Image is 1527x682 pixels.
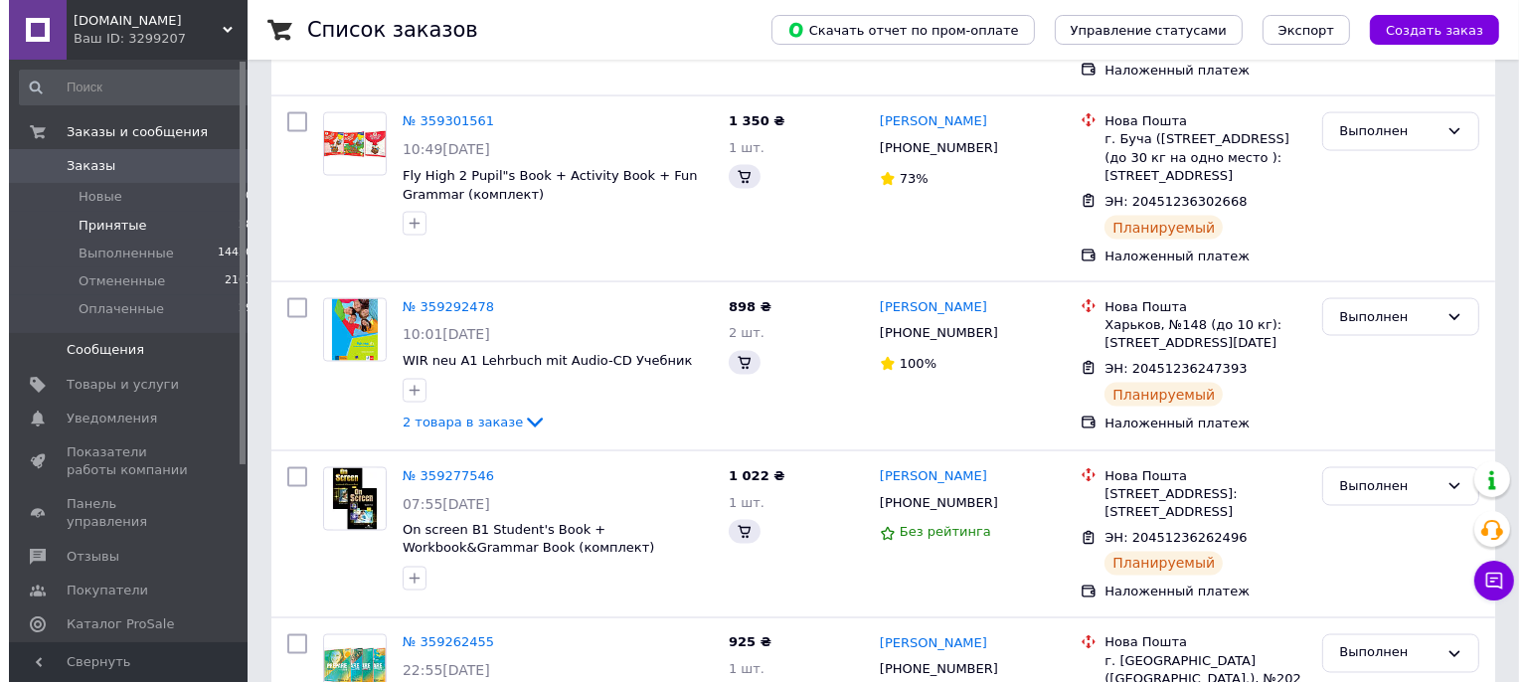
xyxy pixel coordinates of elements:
[394,523,645,557] a: On screen B1 Student's Book + Workbook&Grammar Book (комплект)
[891,356,928,371] span: 100%
[1465,561,1505,600] button: Чат с покупателем
[58,615,165,633] span: Каталог ProSale
[70,217,138,235] span: Принятые
[1330,307,1430,328] div: Выполнен
[58,548,110,566] span: Отзывы
[871,112,978,131] a: [PERSON_NAME]
[314,298,378,362] a: Фото товару
[394,141,481,157] span: 10:49[DATE]
[394,635,485,650] a: № 359262455
[720,113,775,128] span: 1 350 ₴
[891,525,982,540] span: Без рейтинга
[323,299,368,361] img: Фото товару
[70,300,155,318] span: Оплаченные
[65,30,239,48] div: Ваш ID: 3299207
[720,325,756,340] span: 2 шт.
[1096,383,1214,407] div: Планируемый
[1096,298,1297,316] div: Нова Пошта
[230,217,244,235] span: 28
[298,18,469,42] h1: Список заказов
[1254,15,1341,45] button: Экспорт
[314,467,378,531] a: Фото товару
[315,131,377,158] img: Фото товару
[314,112,378,176] a: Фото товару
[324,468,368,530] img: Фото товару
[1330,643,1430,664] div: Выполнен
[1096,316,1297,352] div: Харьков, №148 (до 10 кг): [STREET_ADDRESS][DATE]
[1096,361,1238,376] span: ЭН: 20451236247393
[394,496,481,512] span: 07:55[DATE]
[871,140,989,155] span: [PHONE_NUMBER]
[394,299,485,314] a: № 359292478
[778,21,1010,39] span: Скачать отчет по пром-оплате
[58,376,170,394] span: Товары и услуги
[1096,485,1297,521] div: [STREET_ADDRESS]: [STREET_ADDRESS]
[871,495,989,510] span: [PHONE_NUMBER]
[1096,194,1238,209] span: ЭН: 20451236302668
[58,443,184,479] span: Показатели работы компании
[891,171,920,186] span: 73%
[1341,22,1490,37] a: Создать заказ
[70,245,165,262] span: Выполненные
[394,415,514,429] span: 2 товара в заказе
[1377,23,1474,38] span: Создать заказ
[58,123,199,141] span: Заказы и сообщения
[237,188,244,206] span: 0
[394,468,485,483] a: № 359277546
[1046,15,1234,45] button: Управление статусами
[65,12,214,30] span: Inozemna.com.ua
[58,495,184,531] span: Панель управления
[58,341,135,359] span: Сообщения
[1096,552,1214,576] div: Планируемый
[1270,23,1325,38] span: Экспорт
[1096,415,1297,432] div: Наложенный платеж
[394,326,481,342] span: 10:01[DATE]
[1096,112,1297,130] div: Нова Пошта
[230,300,244,318] span: 29
[394,415,538,429] a: 2 товара в заказе
[216,272,244,290] span: 2103
[1361,15,1490,45] button: Создать заказ
[720,299,763,314] span: 898 ₴
[871,662,989,677] span: [PHONE_NUMBER]
[720,662,756,677] span: 1 шт.
[394,353,683,368] a: WIR neu A1 Lehrbuch mit Audio-CD Учебник
[10,70,246,105] input: Поиск
[871,325,989,340] span: [PHONE_NUMBER]
[1096,467,1297,485] div: Нова Пошта
[394,168,689,202] a: Fly High 2 Pupil"s Book + Activity Book + Fun Grammar (комплект)
[394,113,485,128] a: № 359301561
[58,410,148,427] span: Уведомления
[1096,62,1297,80] div: Наложенный платеж
[394,663,481,679] span: 22:55[DATE]
[720,140,756,155] span: 1 шт.
[1096,634,1297,652] div: Нова Пошта
[871,298,978,317] a: [PERSON_NAME]
[1096,531,1238,546] span: ЭН: 20451236262496
[1096,248,1297,265] div: Наложенный платеж
[1096,130,1297,185] div: г. Буча ([STREET_ADDRESS] (до 30 кг на одно место ): [STREET_ADDRESS]
[58,157,106,175] span: Заказы
[763,15,1026,45] button: Скачать отчет по пром-оплате
[70,272,156,290] span: Отмененные
[871,467,978,486] a: [PERSON_NAME]
[1096,216,1214,240] div: Планируемый
[1330,121,1430,142] div: Выполнен
[1330,476,1430,497] div: Выполнен
[720,468,775,483] span: 1 022 ₴
[209,245,244,262] span: 14420
[1096,584,1297,601] div: Наложенный платеж
[70,188,113,206] span: Новые
[720,495,756,510] span: 1 шт.
[720,635,763,650] span: 925 ₴
[1062,23,1218,38] span: Управление статусами
[58,582,139,599] span: Покупатели
[871,635,978,654] a: [PERSON_NAME]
